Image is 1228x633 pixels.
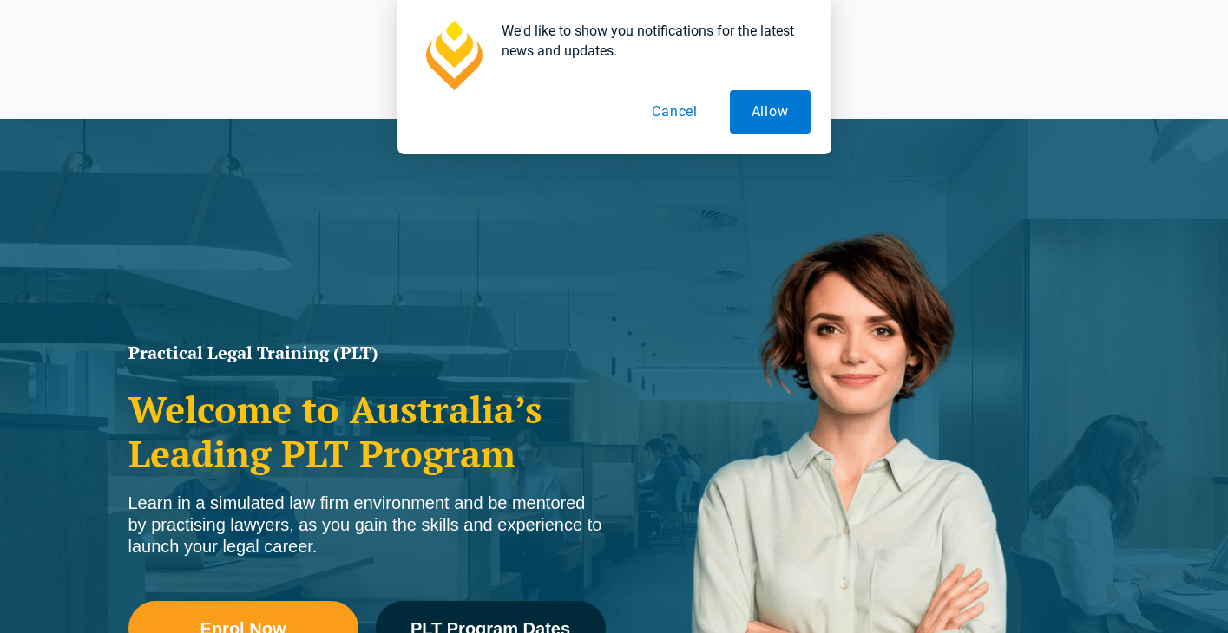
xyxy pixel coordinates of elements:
[488,21,811,61] div: We'd like to show you notifications for the latest news and updates.
[128,493,606,558] div: Learn in a simulated law firm environment and be mentored by practising lawyers, as you gain the ...
[730,90,811,134] button: Allow
[128,344,606,362] h1: Practical Legal Training (PLT)
[418,21,488,90] img: notification icon
[630,90,719,134] button: Cancel
[128,388,606,475] h2: Welcome to Australia’s Leading PLT Program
